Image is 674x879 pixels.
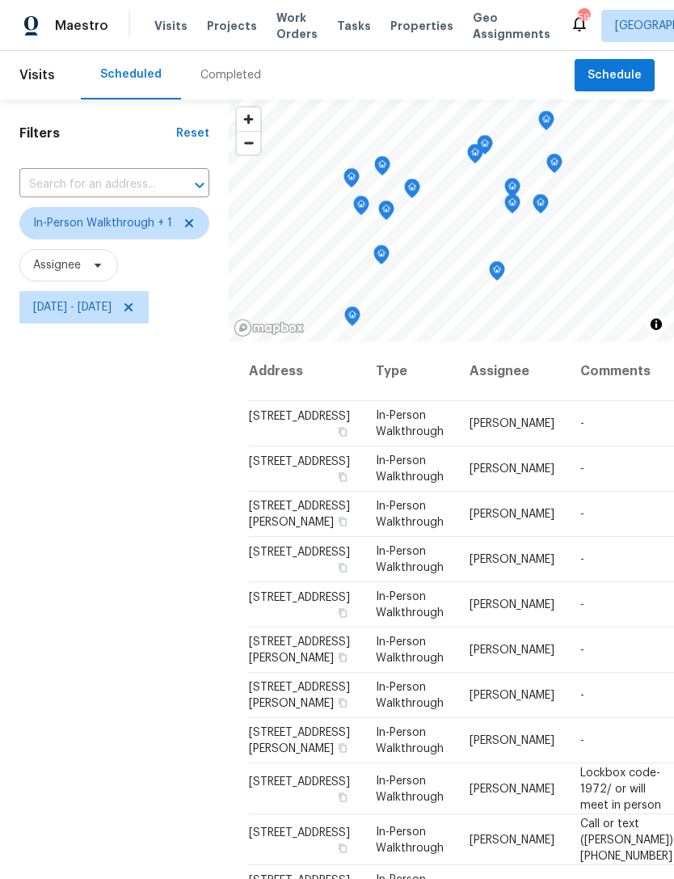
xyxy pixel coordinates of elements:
span: [STREET_ADDRESS][PERSON_NAME] [249,636,350,664]
span: [STREET_ADDRESS] [249,775,350,787]
span: Geo Assignments [473,10,550,42]
div: Map marker [504,194,520,219]
button: Copy Address [335,514,350,529]
div: Map marker [489,261,505,286]
button: Copy Address [335,470,350,484]
span: [STREET_ADDRESS] [249,826,350,838]
button: Copy Address [335,650,350,665]
div: Map marker [353,196,369,221]
span: [STREET_ADDRESS] [249,592,350,603]
div: Scheduled [100,66,162,82]
span: [PERSON_NAME] [470,644,554,656]
span: In-Person Walkthrough [376,410,444,437]
span: Zoom out [237,132,260,154]
div: Completed [200,67,261,83]
span: In-Person Walkthrough [376,775,444,802]
span: [PERSON_NAME] [470,463,554,475]
span: [PERSON_NAME] [470,554,554,565]
button: Copy Address [335,789,350,804]
span: In-Person Walkthrough [376,501,444,528]
span: - [580,463,584,475]
div: 59 [578,10,589,26]
div: Map marker [533,194,549,219]
button: Schedule [575,59,655,92]
span: In-Person Walkthrough [376,636,444,664]
th: Assignee [457,342,567,401]
span: In-Person Walkthrough [376,591,444,619]
span: - [580,418,584,429]
span: - [580,509,584,520]
span: [STREET_ADDRESS][PERSON_NAME] [249,501,350,528]
span: - [580,735,584,746]
span: Maestro [55,18,108,34]
div: Reset [176,125,209,142]
span: In-Person Walkthrough [376,682,444,709]
span: In-Person Walkthrough [376,727,444,754]
div: Map marker [374,156,390,181]
div: Map marker [373,245,390,270]
span: - [580,554,584,565]
span: [PERSON_NAME] [470,599,554,611]
button: Copy Address [335,741,350,755]
button: Copy Address [335,695,350,710]
button: Toggle attribution [647,315,666,334]
span: [STREET_ADDRESS][PERSON_NAME] [249,682,350,709]
h1: Filters [19,125,176,142]
span: [DATE] - [DATE] [33,299,112,315]
span: [STREET_ADDRESS] [249,456,350,467]
div: Map marker [477,135,493,160]
span: Lockbox code- 1972/ or will meet in person [580,767,661,810]
div: Map marker [378,201,394,226]
button: Zoom out [237,131,260,154]
span: Work Orders [276,10,318,42]
span: In-Person Walkthrough [376,826,444,853]
button: Open [188,174,211,197]
div: Map marker [404,179,420,204]
span: [PERSON_NAME] [470,735,554,746]
div: Map marker [546,154,562,179]
span: In-Person Walkthrough [376,546,444,573]
button: Copy Address [335,840,350,855]
a: Mapbox homepage [234,319,305,337]
span: - [580,690,584,701]
div: Map marker [467,144,483,169]
span: Toggle attribution [651,315,661,333]
button: Copy Address [335,606,350,620]
button: Copy Address [335,560,350,575]
input: Search for an address... [19,172,164,197]
span: [PERSON_NAME] [470,509,554,520]
span: [PERSON_NAME] [470,418,554,429]
button: Zoom in [237,108,260,131]
span: [STREET_ADDRESS] [249,547,350,558]
span: [PERSON_NAME] [470,834,554,845]
span: [PERSON_NAME] [470,783,554,794]
span: Projects [207,18,257,34]
span: [STREET_ADDRESS][PERSON_NAME] [249,727,350,754]
div: Map marker [344,306,360,332]
span: In-Person Walkthrough + 1 [33,215,172,231]
span: Schedule [588,66,642,86]
span: Properties [390,18,453,34]
span: [STREET_ADDRESS] [249,411,350,422]
span: Assignee [33,257,81,273]
th: Type [363,342,457,401]
div: Map marker [504,178,520,203]
th: Address [248,342,363,401]
button: Copy Address [335,425,350,439]
span: Visits [154,18,187,34]
span: Visits [19,57,55,93]
span: In-Person Walkthrough [376,455,444,483]
div: Map marker [343,168,360,193]
span: [PERSON_NAME] [470,690,554,701]
span: - [580,599,584,611]
span: Tasks [337,20,371,32]
span: - [580,644,584,656]
div: Map marker [538,111,554,136]
span: Call or text ([PERSON_NAME]) [PHONE_NUMBER] [580,818,673,861]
